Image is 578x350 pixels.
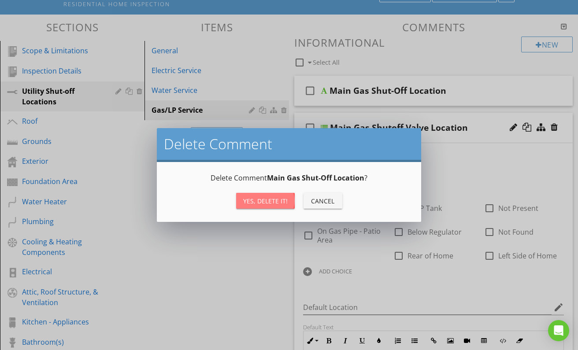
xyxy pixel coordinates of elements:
[304,193,342,209] button: Cancel
[164,135,414,153] h2: Delete Comment
[267,173,364,183] strong: Main Gas Shut-Off Location
[243,196,288,206] div: Yes, Delete it!
[311,196,335,206] div: Cancel
[167,173,411,183] p: Delete Comment ?
[548,320,569,341] div: Open Intercom Messenger
[236,193,295,209] button: Yes, Delete it!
